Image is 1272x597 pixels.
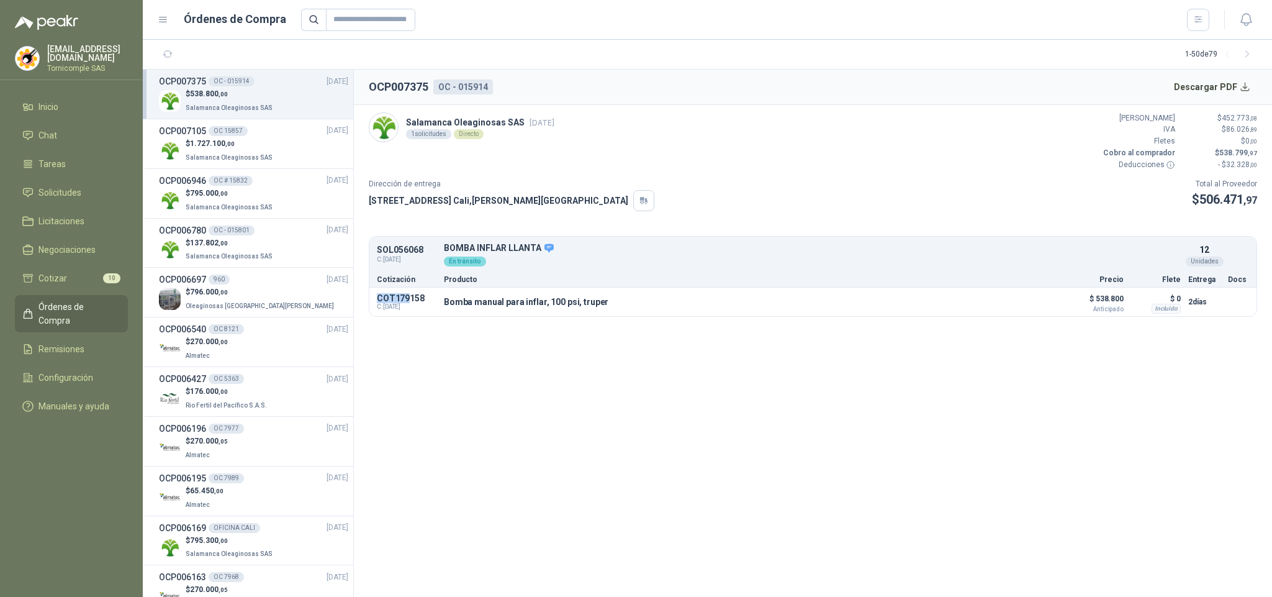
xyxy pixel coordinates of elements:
p: Producto [444,276,1054,283]
span: [DATE] [327,125,348,137]
p: Total al Proveedor [1192,178,1257,190]
img: Company Logo [159,239,181,260]
span: Tareas [38,157,66,171]
p: Fletes [1101,135,1175,147]
a: OCP006196OC 7977[DATE] Company Logo$270.000,05Almatec [159,422,348,461]
h3: OCP006169 [159,521,206,535]
span: 10 [103,273,120,283]
img: Company Logo [159,189,181,211]
h3: OCP006195 [159,472,206,485]
span: [DATE] [327,472,348,484]
span: [DATE] [327,324,348,335]
img: Company Logo [159,90,181,112]
p: Flete [1131,276,1181,283]
h2: OCP007375 [369,78,428,96]
span: [DATE] [327,373,348,385]
a: Manuales y ayuda [15,394,128,418]
span: ,00 [225,140,235,147]
p: [PERSON_NAME] [1101,112,1175,124]
span: ,05 [219,438,228,445]
span: Salamanca Oleaginosas SAS [186,104,273,111]
p: $ [1183,147,1257,159]
p: $ [186,286,336,298]
img: Company Logo [369,113,398,142]
p: Tornicomple SAS [47,65,128,72]
span: Almatec [186,501,210,508]
div: OC - 015801 [209,226,255,235]
span: Salamanca Oleaginosas SAS [186,204,273,211]
p: Salamanca Oleaginosas SAS [406,116,554,129]
h3: OCP007375 [159,75,206,88]
div: OFICINA CALI [209,523,260,533]
img: Company Logo [159,487,181,509]
span: 452.773 [1222,114,1257,122]
span: Almatec [186,452,210,458]
a: OCP007375OC - 015914[DATE] Company Logo$538.800,00Salamanca Oleaginosas SAS [159,75,348,114]
span: C: [DATE] [377,303,436,311]
span: [DATE] [327,274,348,286]
div: Directo [454,129,484,139]
p: $ [186,336,228,348]
p: Bomba manual para inflar, 100 psi, truper [444,297,608,307]
h3: OCP006540 [159,322,206,336]
img: Company Logo [159,288,181,310]
a: OCP006540OC 8121[DATE] Company Logo$270.000,00Almatec [159,322,348,362]
p: $ [186,138,275,150]
span: 270.000 [190,337,228,346]
p: $ [1192,190,1257,209]
span: Salamanca Oleaginosas SAS [186,550,273,557]
a: Chat [15,124,128,147]
a: OCP006195OC 7989[DATE] Company Logo$65.450,00Almatec [159,472,348,511]
div: OC 15857 [209,126,248,136]
h3: OCP006427 [159,372,206,386]
a: Remisiones [15,337,128,361]
span: Anticipado [1062,306,1124,312]
p: $ [186,188,275,199]
p: Cobro al comprador [1101,147,1175,159]
div: OC # 15832 [209,176,253,186]
a: Cotizar10 [15,267,128,290]
span: 86.026 [1226,125,1257,134]
p: - $ [1183,159,1257,171]
span: [DATE] [327,572,348,583]
div: En tránsito [444,257,486,267]
a: OCP006946OC # 15832[DATE] Company Logo$795.000,00Salamanca Oleaginosas SAS [159,174,348,213]
p: BOMBA INFLAR LLANTA [444,243,1181,254]
span: 795.300 [190,536,228,545]
div: OC 8121 [209,324,244,334]
span: [DATE] [327,522,348,534]
span: Cotizar [38,271,67,285]
span: 176.000 [190,387,228,396]
p: $ [186,237,275,249]
p: COT179158 [377,293,436,303]
p: Cotización [377,276,436,283]
img: Company Logo [159,338,181,360]
a: Negociaciones [15,238,128,262]
p: $ [186,88,275,100]
span: ,00 [219,190,228,197]
a: Órdenes de Compra [15,295,128,332]
p: $ 538.800 [1062,291,1124,312]
div: OC 5363 [209,374,244,384]
span: 506.471 [1199,192,1257,207]
span: [DATE] [327,422,348,434]
span: 270.000 [190,585,228,594]
h3: OCP007105 [159,124,206,138]
span: 1.727.100 [190,139,235,148]
span: ,00 [219,537,228,544]
div: Unidades [1186,257,1224,267]
span: [DATE] [327,76,348,88]
span: ,89 [1250,126,1257,133]
p: 2 días [1188,294,1220,309]
div: Incluido [1152,304,1181,314]
span: Licitaciones [38,214,84,228]
span: ,97 [1248,150,1257,157]
span: Manuales y ayuda [38,399,109,413]
a: Tareas [15,152,128,176]
span: [DATE] [327,175,348,186]
p: SOL056068 [377,245,436,255]
div: 1 - 50 de 79 [1185,45,1257,65]
span: ,00 [214,488,223,494]
span: 796.000 [190,288,228,296]
span: ,00 [219,339,228,345]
